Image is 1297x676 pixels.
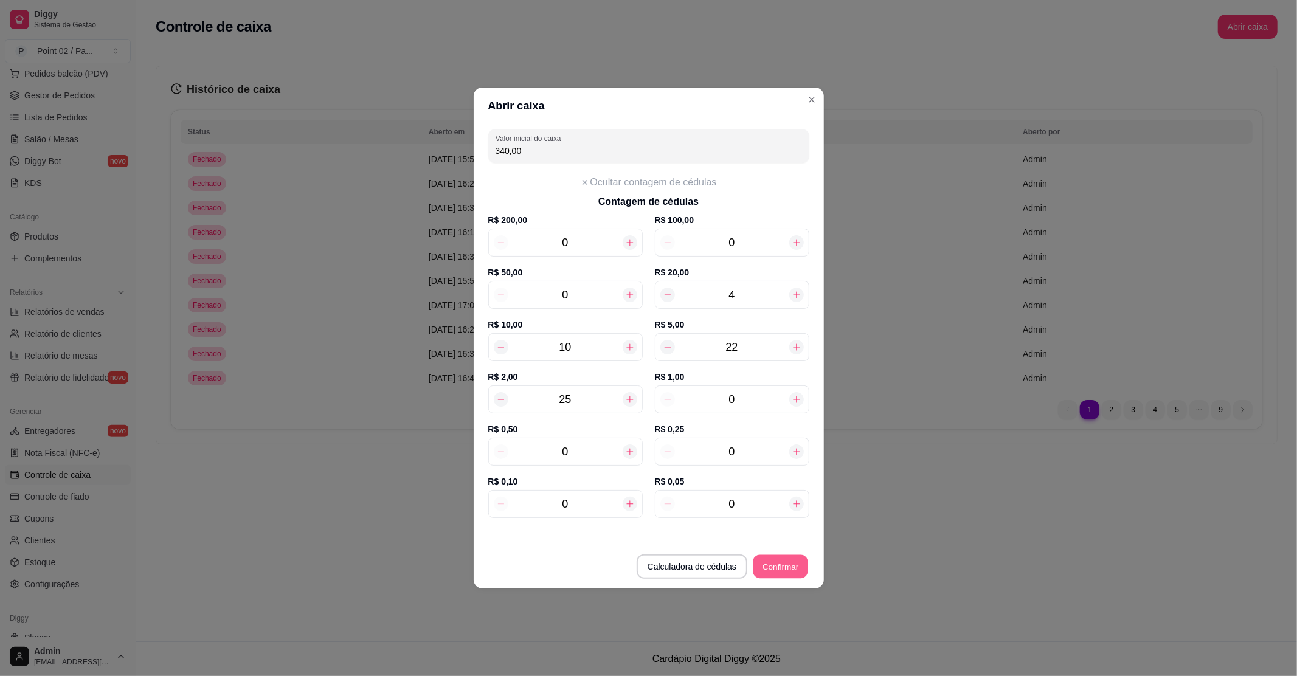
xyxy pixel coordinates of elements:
[655,371,809,383] label: R$ 1,00
[655,266,809,278] label: R$ 20,00
[655,475,809,488] label: R$ 0,05
[753,555,808,579] button: Confirmar
[496,145,802,157] input: Valor inicial do caixa
[637,554,747,579] button: Calculadora de cédulas
[488,195,809,209] h3: Contagem de cédulas
[590,175,716,190] p: Ocultar contagem de cédulas
[488,371,643,383] label: R$ 2,00
[655,319,809,331] label: R$ 5,00
[488,319,643,331] label: R$ 10,00
[496,133,565,143] label: Valor inicial do caixa
[488,475,643,488] label: R$ 0,10
[655,423,809,435] label: R$ 0,25
[474,88,824,124] header: Abrir caixa
[655,214,809,226] label: R$ 100,00
[802,90,821,109] button: Close
[488,266,643,278] label: R$ 50,00
[488,214,643,226] label: R$ 200,00
[488,423,643,435] label: R$ 0,50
